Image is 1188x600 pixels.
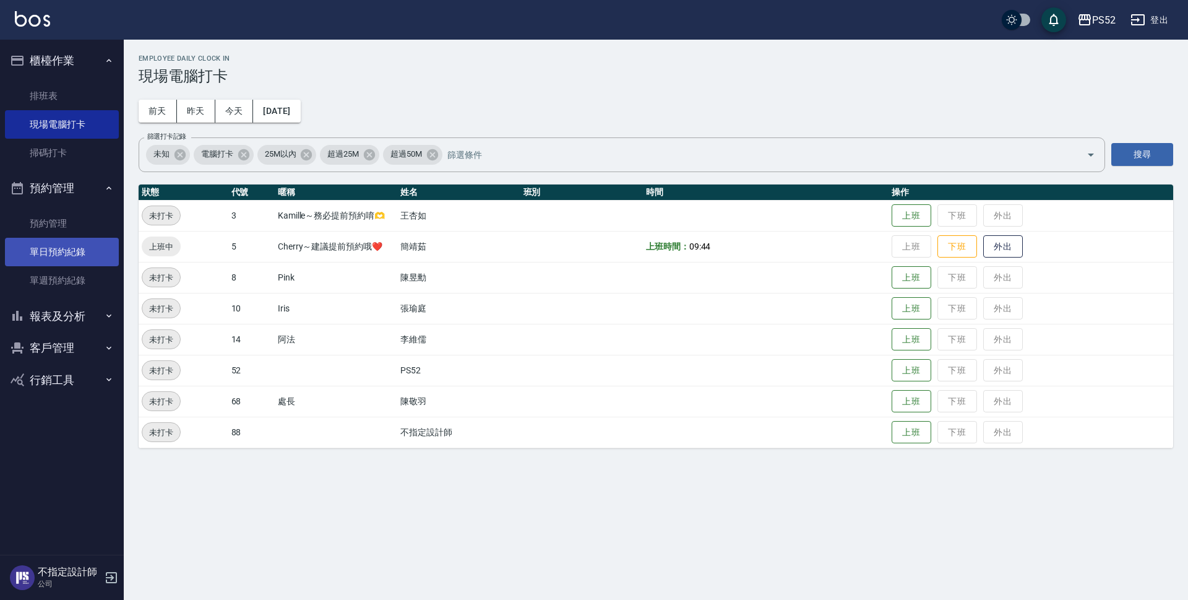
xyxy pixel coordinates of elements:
button: 報表及分析 [5,300,119,333]
td: 簡靖茹 [397,231,520,262]
span: 未打卡 [142,364,180,377]
td: 14 [228,324,275,355]
th: 暱稱 [275,185,397,201]
b: 上班時間： [646,241,689,251]
span: 未打卡 [142,209,180,222]
h3: 現場電腦打卡 [139,67,1173,85]
img: Person [10,565,35,590]
div: PS52 [1092,12,1116,28]
td: Cherry～建議提前預約哦❤️ [275,231,397,262]
td: 陳敬羽 [397,386,520,417]
div: 超過25M [320,145,379,165]
button: 上班 [892,390,931,413]
th: 操作 [889,185,1173,201]
span: 未打卡 [142,302,180,315]
p: 公司 [38,578,101,589]
td: Iris [275,293,397,324]
td: 處長 [275,386,397,417]
span: 未知 [146,148,177,160]
span: 09:44 [689,241,711,251]
td: 不指定設計師 [397,417,520,448]
th: 班別 [520,185,643,201]
button: 上班 [892,297,931,320]
button: 客戶管理 [5,332,119,364]
td: 68 [228,386,275,417]
button: 預約管理 [5,172,119,204]
span: 超過50M [383,148,429,160]
button: 登出 [1126,9,1173,32]
td: PS52 [397,355,520,386]
a: 單日預約紀錄 [5,238,119,266]
button: 前天 [139,100,177,123]
button: 昨天 [177,100,215,123]
div: 25M以內 [257,145,317,165]
span: 25M以內 [257,148,304,160]
td: 陳昱勳 [397,262,520,293]
button: 行銷工具 [5,364,119,396]
td: 10 [228,293,275,324]
a: 現場電腦打卡 [5,110,119,139]
th: 姓名 [397,185,520,201]
button: 外出 [983,235,1023,258]
button: [DATE] [253,100,300,123]
a: 掃碼打卡 [5,139,119,167]
button: 上班 [892,266,931,289]
td: 88 [228,417,275,448]
span: 超過25M [320,148,366,160]
span: 上班中 [142,240,181,253]
button: 上班 [892,359,931,382]
div: 未知 [146,145,190,165]
td: Pink [275,262,397,293]
img: Logo [15,11,50,27]
span: 電腦打卡 [194,148,241,160]
button: 今天 [215,100,254,123]
th: 代號 [228,185,275,201]
th: 時間 [643,185,889,201]
button: 搜尋 [1111,143,1173,166]
th: 狀態 [139,185,228,201]
td: 3 [228,200,275,231]
button: 櫃檯作業 [5,45,119,77]
button: 下班 [937,235,977,258]
td: 5 [228,231,275,262]
a: 預約管理 [5,209,119,238]
label: 篩選打卡記錄 [147,132,186,141]
span: 未打卡 [142,333,180,346]
button: 上班 [892,328,931,351]
div: 超過50M [383,145,442,165]
span: 未打卡 [142,426,180,439]
td: Kamille～務必提前預約唷🫶 [275,200,397,231]
button: 上班 [892,204,931,227]
span: 未打卡 [142,271,180,284]
td: 李維儒 [397,324,520,355]
button: Open [1081,145,1101,165]
td: 阿法 [275,324,397,355]
button: save [1041,7,1066,32]
td: 王杏如 [397,200,520,231]
td: 8 [228,262,275,293]
td: 張瑜庭 [397,293,520,324]
a: 排班表 [5,82,119,110]
button: 上班 [892,421,931,444]
div: 電腦打卡 [194,145,254,165]
a: 單週預約紀錄 [5,266,119,295]
td: 52 [228,355,275,386]
h5: 不指定設計師 [38,566,101,578]
h2: Employee Daily Clock In [139,54,1173,63]
span: 未打卡 [142,395,180,408]
input: 篩選條件 [444,144,1065,165]
button: PS52 [1072,7,1121,33]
